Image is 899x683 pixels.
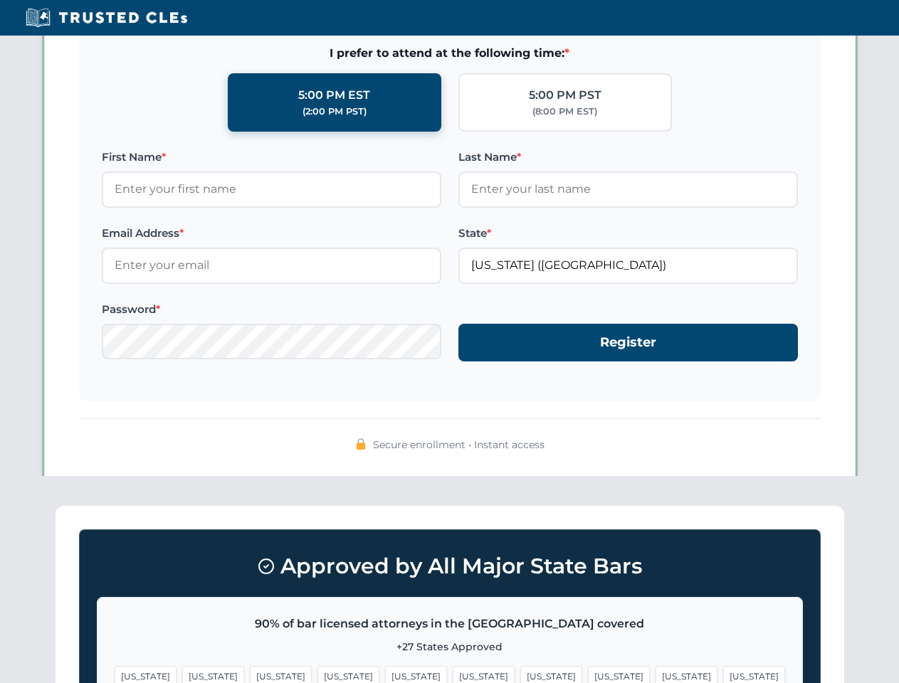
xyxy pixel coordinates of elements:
[529,86,601,105] div: 5:00 PM PST
[458,149,798,166] label: Last Name
[97,547,803,586] h3: Approved by All Major State Bars
[458,171,798,207] input: Enter your last name
[373,437,545,452] span: Secure enrollment • Instant access
[115,639,785,655] p: +27 States Approved
[21,7,191,28] img: Trusted CLEs
[298,86,370,105] div: 5:00 PM EST
[102,248,441,283] input: Enter your email
[102,225,441,242] label: Email Address
[102,44,798,63] span: I prefer to attend at the following time:
[102,301,441,318] label: Password
[102,171,441,207] input: Enter your first name
[355,438,367,450] img: 🔒
[458,225,798,242] label: State
[458,324,798,361] button: Register
[458,248,798,283] input: Florida (FL)
[303,105,367,119] div: (2:00 PM PST)
[115,615,785,633] p: 90% of bar licensed attorneys in the [GEOGRAPHIC_DATA] covered
[532,105,597,119] div: (8:00 PM EST)
[102,149,441,166] label: First Name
